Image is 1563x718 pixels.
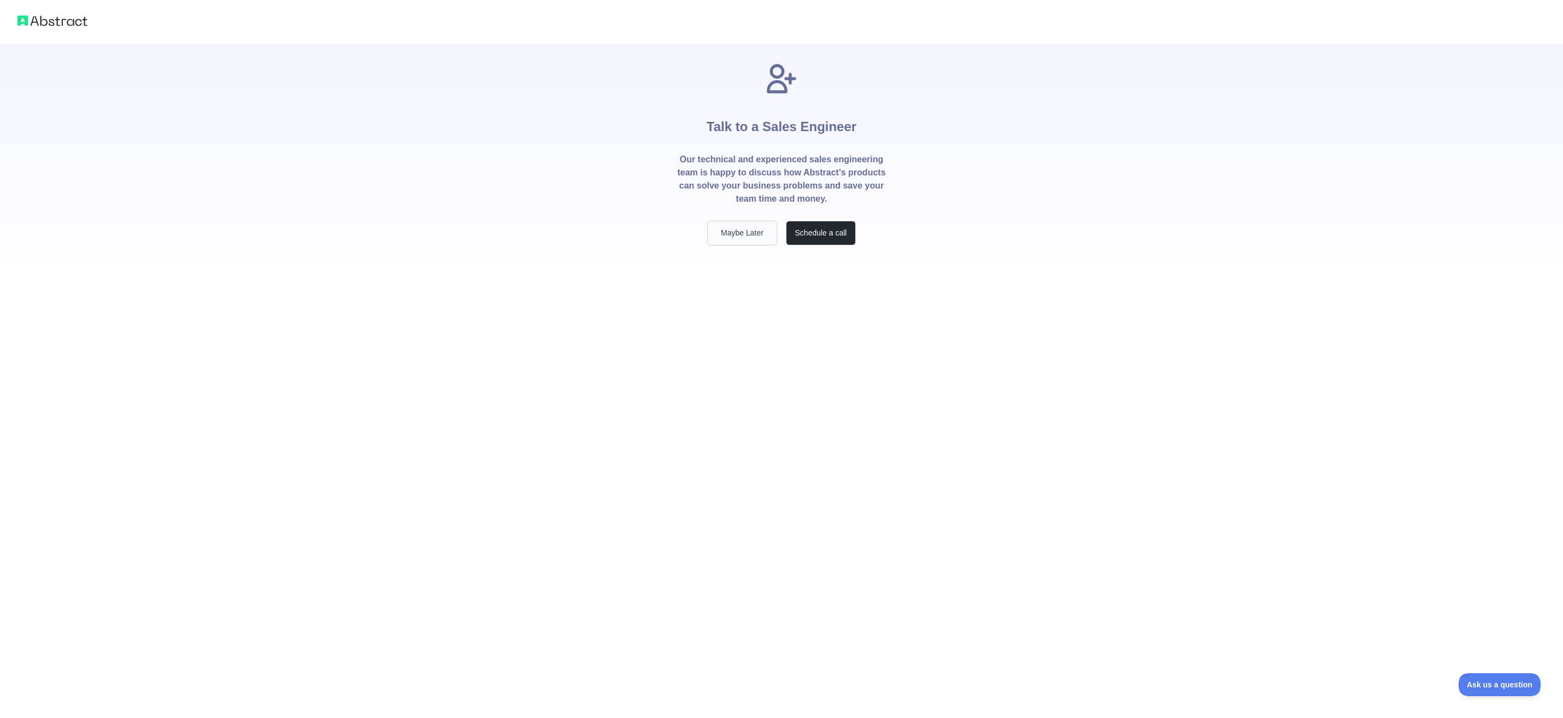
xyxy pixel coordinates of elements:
p: Our technical and experienced sales engineering team is happy to discuss how Abstract's products ... [677,153,886,205]
button: Maybe Later [707,221,777,245]
img: Abstract logo [17,13,87,28]
h1: Talk to a Sales Engineer [707,96,856,153]
button: Schedule a call [786,221,856,245]
iframe: Toggle Customer Support [1459,673,1541,696]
